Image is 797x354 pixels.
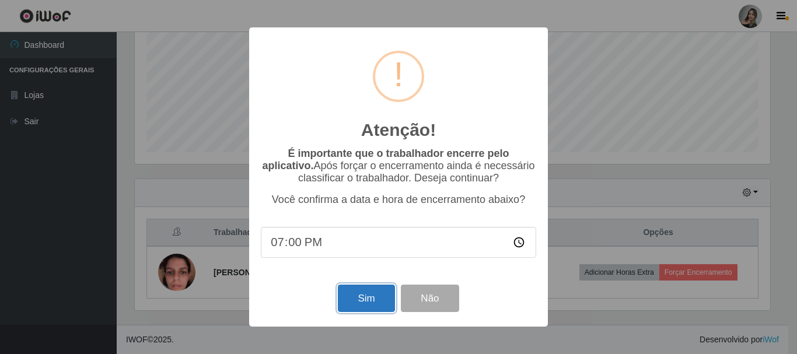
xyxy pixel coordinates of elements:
[262,148,509,171] b: É importante que o trabalhador encerre pelo aplicativo.
[401,285,459,312] button: Não
[261,148,536,184] p: Após forçar o encerramento ainda é necessário classificar o trabalhador. Deseja continuar?
[338,285,394,312] button: Sim
[261,194,536,206] p: Você confirma a data e hora de encerramento abaixo?
[361,120,436,141] h2: Atenção!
